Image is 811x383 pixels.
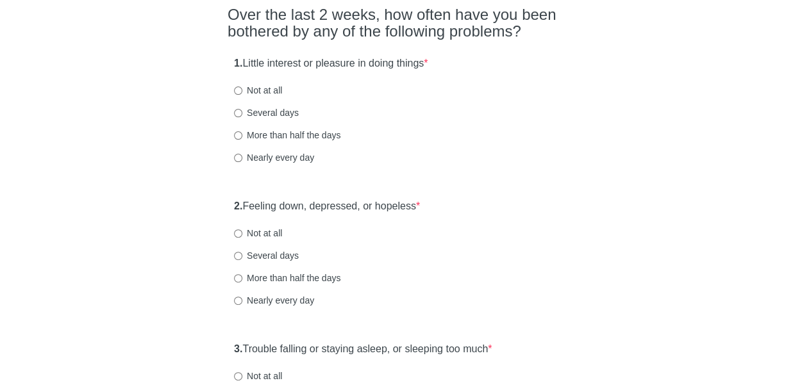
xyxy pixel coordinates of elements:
[234,109,242,117] input: Several days
[234,249,299,262] label: Several days
[234,370,282,382] label: Not at all
[234,342,492,357] label: Trouble falling or staying asleep, or sleeping too much
[234,56,428,71] label: Little interest or pleasure in doing things
[234,199,420,214] label: Feeling down, depressed, or hopeless
[234,297,242,305] input: Nearly every day
[234,227,282,240] label: Not at all
[234,200,242,211] strong: 2.
[234,131,242,140] input: More than half the days
[234,294,314,307] label: Nearly every day
[234,272,340,284] label: More than half the days
[234,129,340,142] label: More than half the days
[234,151,314,164] label: Nearly every day
[234,106,299,119] label: Several days
[228,6,583,40] h2: Over the last 2 weeks, how often have you been bothered by any of the following problems?
[234,274,242,282] input: More than half the days
[234,154,242,162] input: Nearly every day
[234,343,242,354] strong: 3.
[234,58,242,69] strong: 1.
[234,252,242,260] input: Several days
[234,86,242,95] input: Not at all
[234,84,282,97] label: Not at all
[234,372,242,380] input: Not at all
[234,229,242,238] input: Not at all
